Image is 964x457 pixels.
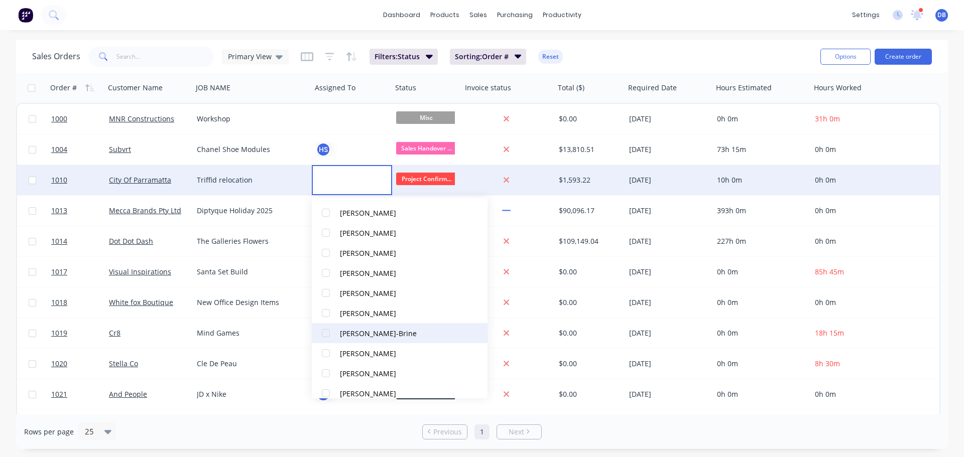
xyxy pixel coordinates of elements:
button: [PERSON_NAME]-Brine [312,323,488,343]
span: 8h 30m [815,359,840,368]
span: 1013 [51,206,67,216]
div: HS [316,142,331,157]
div: $13,810.51 [559,144,618,155]
div: $0.00 [559,328,618,338]
div: Hours Worked [814,83,862,93]
a: Stella Co [109,359,138,368]
span: 1014 [51,236,67,246]
div: 10h 0m [717,175,802,185]
a: Visual Inspirations [109,267,171,276]
span: 0h 0m [815,297,836,307]
div: productivity [538,8,586,23]
span: Rows per page [24,427,74,437]
a: Mecca Brands Pty Ltd [109,206,181,215]
a: MNR Constructions [109,114,174,123]
div: 0h 0m [717,389,802,399]
div: [DATE] [629,236,709,246]
a: City Of Parramatta [109,175,171,185]
a: And People [109,389,147,399]
div: [DATE] [629,114,709,124]
div: [DATE] [629,267,709,277]
a: 1021 [51,379,109,409]
div: sales [464,8,492,23]
img: Factory [18,8,33,23]
span: Primary View [228,51,272,62]
span: 1004 [51,144,67,155]
div: settings [847,8,885,23]
a: Previous page [423,427,467,437]
a: 1004 [51,134,109,165]
div: JD x Nike [197,389,302,399]
span: 1019 [51,328,67,338]
button: Sorting:Order # [450,49,527,65]
button: [PERSON_NAME] [312,383,488,403]
div: $0.00 [559,114,618,124]
div: [PERSON_NAME] [340,268,396,278]
div: 0h 0m [717,359,802,369]
button: Options [820,49,871,65]
div: products [425,8,464,23]
button: Filters:Status [370,49,438,65]
div: [DATE] [629,297,709,308]
div: The Galleries Flowers [197,236,302,246]
div: JOB NAME [196,83,230,93]
div: Diptyque Holiday 2025 [197,206,302,216]
span: Sorting: Order # [455,52,509,62]
span: DB [937,11,946,20]
div: $0.00 [559,297,618,308]
button: [PERSON_NAME] [312,363,488,383]
a: Page 1 is your current page [474,424,490,439]
a: 1014 [51,226,109,256]
div: $0.00 [559,267,618,277]
span: Misc [396,111,456,124]
div: [PERSON_NAME] [340,248,396,258]
div: 227h 0m [717,236,802,246]
div: [PERSON_NAME]-Brine [340,328,417,339]
a: Cr8 [109,328,120,338]
a: 1018 [51,287,109,318]
div: [PERSON_NAME] [340,368,396,379]
h1: Sales Orders [32,52,80,61]
a: Subvrt [109,144,131,154]
div: Triffid relocation [197,175,302,185]
div: [DATE] [629,359,709,369]
ul: Pagination [418,424,546,439]
div: Status [395,83,416,93]
div: [DATE] [629,206,709,216]
div: Total ($) [558,83,584,93]
div: [PERSON_NAME] [340,208,396,218]
a: dashboard [378,8,425,23]
div: $0.00 [559,389,618,399]
div: Chanel Shoe Modules [197,144,302,155]
div: $90,096.17 [559,206,618,216]
div: $0.00 [559,359,618,369]
div: Cle De Peau [197,359,302,369]
div: 0h 0m [717,297,802,308]
span: 1000 [51,114,67,124]
div: 73h 15m [717,144,802,155]
div: [DATE] [629,389,709,399]
span: 0h 0m [815,175,836,185]
span: 0h 0m [815,389,836,399]
div: 0h 0m [717,267,802,277]
a: 1017 [51,257,109,287]
div: Order # [50,83,77,93]
a: 1010 [51,165,109,195]
a: 1013 [51,196,109,226]
a: Next page [497,427,541,437]
div: $1,593.22 [559,175,618,185]
span: 1017 [51,267,67,277]
div: purchasing [492,8,538,23]
div: Required Date [628,83,677,93]
div: [DATE] [629,144,709,155]
div: [PERSON_NAME] [340,388,396,399]
a: White fox Boutique [109,297,173,307]
div: 393h 0m [717,206,802,216]
span: Filters: Status [375,52,420,62]
div: [PERSON_NAME] [340,308,396,319]
div: [DATE] [629,328,709,338]
button: [PERSON_NAME] [312,263,488,283]
a: 1000 [51,104,109,134]
span: 1020 [51,359,67,369]
div: [PERSON_NAME] [340,228,396,238]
